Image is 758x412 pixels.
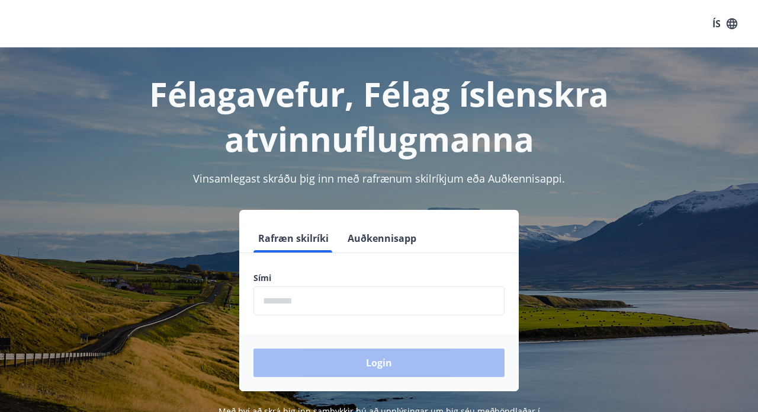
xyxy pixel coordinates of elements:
button: Auðkennisapp [343,224,421,253]
h1: Félagavefur, Félag íslenskra atvinnuflugmanna [14,71,744,161]
span: Vinsamlegast skráðu þig inn með rafrænum skilríkjum eða Auðkennisappi. [193,171,565,186]
button: ÍS [706,13,744,34]
label: Sími [253,272,505,284]
button: Rafræn skilríki [253,224,333,253]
